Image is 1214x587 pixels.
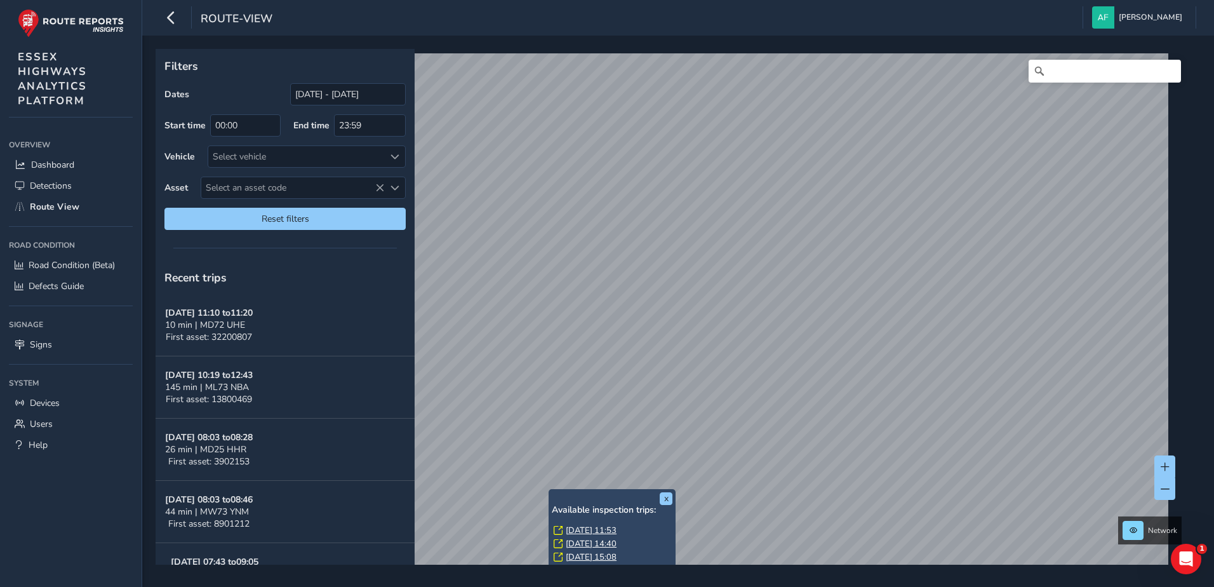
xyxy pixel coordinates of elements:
[9,236,133,255] div: Road Condition
[165,494,253,506] strong: [DATE] 08:03 to 08:46
[9,435,133,455] a: Help
[164,151,195,163] label: Vehicle
[9,315,133,334] div: Signage
[9,154,133,175] a: Dashboard
[208,146,384,167] div: Select vehicle
[30,339,52,351] span: Signs
[165,506,249,518] span: 44 min | MW73 YNM
[9,255,133,276] a: Road Condition (Beta)
[156,356,415,419] button: [DATE] 10:19 to12:43145 min | ML73 NBAFirst asset: 13800469
[1119,6,1182,29] span: [PERSON_NAME]
[9,393,133,414] a: Devices
[1029,60,1181,83] input: Search
[156,481,415,543] button: [DATE] 08:03 to08:4644 min | MW73 YNMFirst asset: 8901212
[18,50,87,108] span: ESSEX HIGHWAYS ANALYTICS PLATFORM
[165,307,253,319] strong: [DATE] 11:10 to 11:20
[174,213,396,225] span: Reset filters
[164,182,188,194] label: Asset
[9,334,133,355] a: Signs
[166,393,252,405] span: First asset: 13800469
[166,331,252,343] span: First asset: 32200807
[384,177,405,198] div: Select an asset code
[29,259,115,271] span: Road Condition (Beta)
[164,58,406,74] p: Filters
[566,525,617,536] a: [DATE] 11:53
[171,556,258,568] strong: [DATE] 07:43 to 09:05
[164,119,206,132] label: Start time
[566,551,617,563] a: [DATE] 15:08
[9,135,133,154] div: Overview
[552,505,672,516] h6: Available inspection trips:
[18,9,124,37] img: rr logo
[9,374,133,393] div: System
[165,443,246,455] span: 26 min | MD25 HHR
[165,431,253,443] strong: [DATE] 08:03 to 08:28
[165,369,253,381] strong: [DATE] 10:19 to 12:43
[164,270,227,285] span: Recent trips
[165,381,249,393] span: 145 min | ML73 NBA
[9,196,133,217] a: Route View
[1092,6,1114,29] img: diamond-layout
[164,88,189,100] label: Dates
[165,319,245,331] span: 10 min | MD72 UHE
[156,294,415,356] button: [DATE] 11:10 to11:2010 min | MD72 UHEFirst asset: 32200807
[30,180,72,192] span: Detections
[1171,544,1201,574] iframe: Intercom live chat
[30,201,79,213] span: Route View
[160,53,1168,579] canvas: Map
[201,177,384,198] span: Select an asset code
[1092,6,1187,29] button: [PERSON_NAME]
[1148,525,1177,536] span: Network
[168,518,250,530] span: First asset: 8901212
[29,280,84,292] span: Defects Guide
[201,11,272,29] span: route-view
[9,276,133,297] a: Defects Guide
[660,492,672,505] button: x
[1197,544,1207,554] span: 1
[566,565,617,576] a: [DATE] 15:09
[29,439,48,451] span: Help
[30,418,53,430] span: Users
[293,119,330,132] label: End time
[30,397,60,409] span: Devices
[566,538,617,550] a: [DATE] 14:40
[31,159,74,171] span: Dashboard
[9,414,133,435] a: Users
[9,175,133,196] a: Detections
[164,208,406,230] button: Reset filters
[168,455,250,468] span: First asset: 3902153
[156,419,415,481] button: [DATE] 08:03 to08:2826 min | MD25 HHRFirst asset: 3902153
